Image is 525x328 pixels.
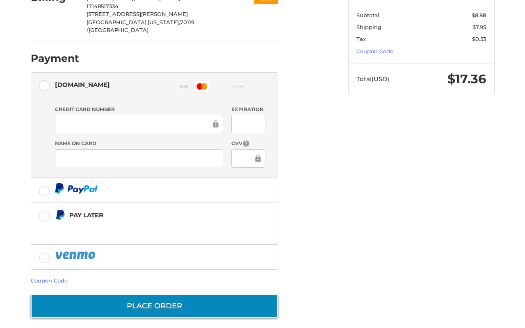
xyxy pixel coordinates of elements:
[472,12,486,18] span: $8.88
[231,106,265,113] label: Expiration
[55,183,98,194] img: PayPal icon
[55,222,226,235] iframe: PayPal Message 1
[55,106,223,113] label: Credit Card Number
[55,78,110,91] div: [DOMAIN_NAME]
[55,140,223,147] label: Name on Card
[472,24,486,30] span: $7.95
[89,27,148,33] span: [GEOGRAPHIC_DATA]
[356,24,381,30] span: Shipping
[472,36,486,42] span: $0.53
[31,294,278,318] button: Place Order
[55,210,65,220] img: Pay Later icon
[31,277,68,284] a: Coupon Code
[356,48,393,55] a: Coupon Code
[447,71,486,87] span: $17.36
[231,140,265,148] label: CVV
[87,3,119,9] span: 17148517334
[356,12,379,18] span: Subtotal
[87,11,188,17] span: [STREET_ADDRESS][PERSON_NAME]
[31,52,79,65] h2: Payment
[69,208,226,222] div: Pay Later
[148,19,180,25] span: [US_STATE],
[356,75,389,83] span: Total (USD)
[356,36,366,42] span: Tax
[87,19,148,25] span: [GEOGRAPHIC_DATA],
[55,250,97,260] img: PayPal icon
